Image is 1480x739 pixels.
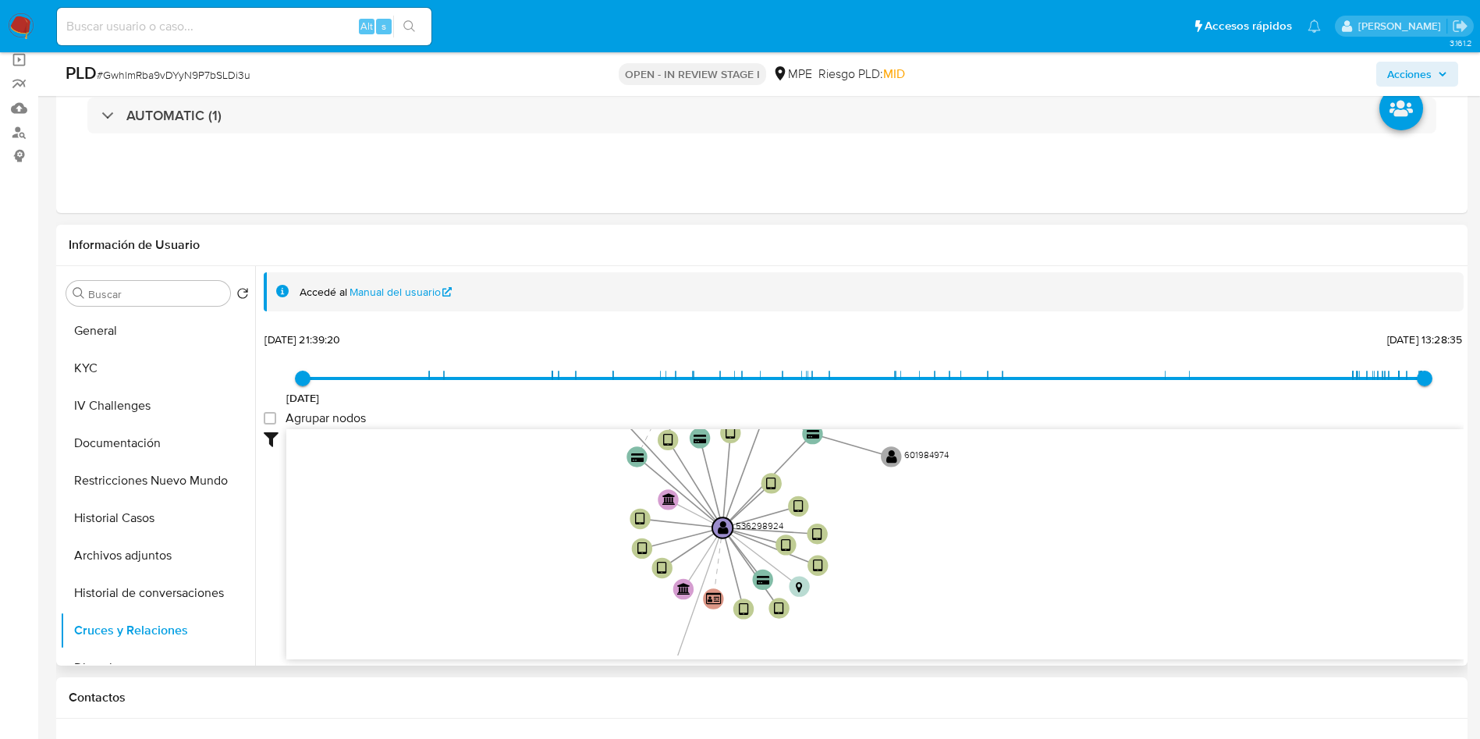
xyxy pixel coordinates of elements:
input: Buscar usuario o caso... [57,16,431,37]
text:  [781,538,791,552]
text:  [793,499,804,514]
a: Manual del usuario [350,285,453,300]
h3: AUTOMATIC (1) [126,107,222,124]
text:  [663,433,673,448]
text:  [635,512,645,527]
p: OPEN - IN REVIEW STAGE I [619,63,766,85]
button: Restricciones Nuevo Mundo [60,462,255,499]
text:  [766,476,776,491]
a: Notificaciones [1308,20,1321,33]
text:  [886,449,897,464]
div: AUTOMATIC (1) [87,98,1436,133]
text:  [807,429,820,439]
input: Buscar [88,287,224,301]
text:  [726,426,736,441]
text:  [662,493,676,505]
a: Salir [1452,18,1468,34]
button: Volver al orden por defecto [236,287,249,304]
text:  [774,601,784,616]
b: PLD [66,60,97,85]
text: 536298924 [736,519,783,532]
span: s [382,19,386,34]
input: Agrupar nodos [264,412,276,425]
span: 3.161.2 [1450,37,1472,49]
text:  [739,602,749,616]
button: Acciones [1376,62,1458,87]
h1: Información de Usuario [69,237,200,253]
text:  [677,582,690,594]
span: [DATE] 13:28:35 [1387,332,1462,347]
text: 601984974 [904,447,949,460]
text:  [694,433,707,443]
span: Riesgo PLD: [818,66,905,83]
button: Buscar [73,287,85,300]
span: # GwhlmRba9vDYyN9P7bSLDi3u [97,67,250,83]
button: KYC [60,350,255,387]
span: Acciones [1387,62,1432,87]
p: antonio.rossel@mercadolibre.com [1358,19,1446,34]
text:  [757,575,770,585]
span: [DATE] [286,390,320,406]
button: search-icon [393,16,425,37]
button: Direcciones [60,649,255,687]
text:  [706,592,722,605]
text:  [812,527,822,542]
button: Historial Casos [60,499,255,537]
text:  [796,581,803,592]
text:  [631,452,644,462]
text:  [637,542,648,556]
button: Cruces y Relaciones [60,612,255,649]
span: Alt [360,19,373,34]
span: MID [883,65,905,83]
span: Accesos rápidos [1205,18,1292,34]
button: IV Challenges [60,387,255,425]
h1: Contactos [69,690,1455,705]
button: Historial de conversaciones [60,574,255,612]
text:  [813,559,823,574]
button: Documentación [60,425,255,462]
button: General [60,312,255,350]
text:  [657,561,667,576]
button: Archivos adjuntos [60,537,255,574]
div: MPE [772,66,812,83]
span: Accedé al [300,285,347,300]
span: [DATE] 21:39:20 [264,332,340,347]
span: Agrupar nodos [286,410,366,426]
text:  [718,520,729,535]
